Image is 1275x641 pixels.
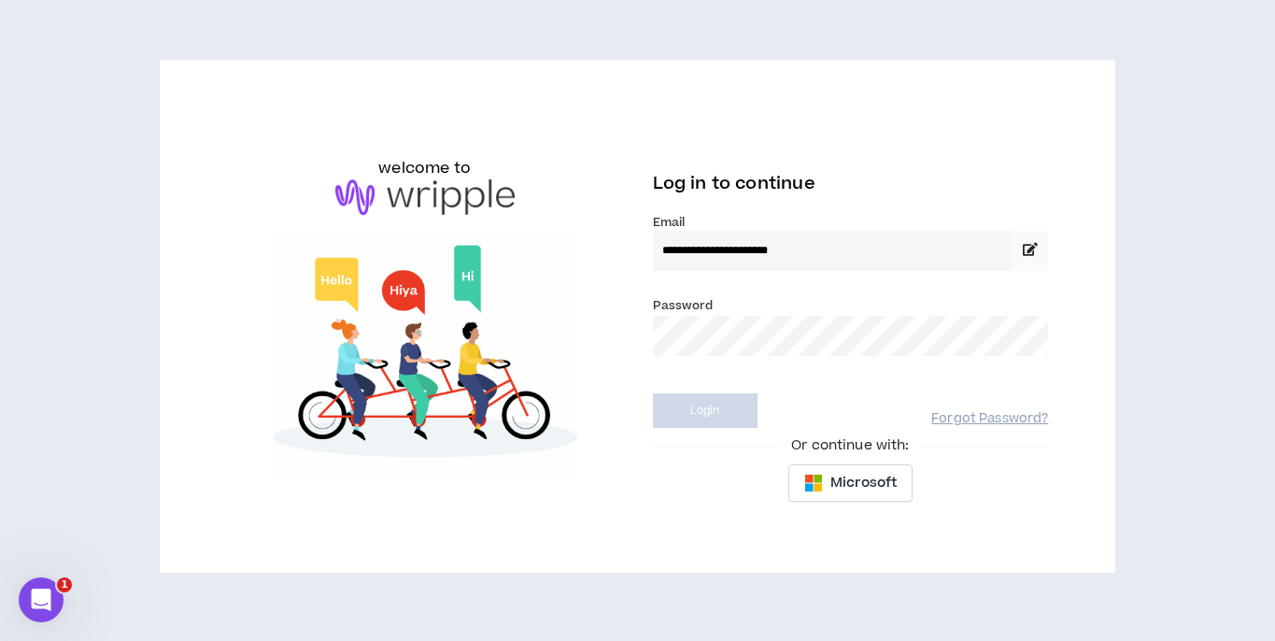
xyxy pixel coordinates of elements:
[653,297,714,314] label: Password
[788,464,913,502] button: Microsoft
[653,393,758,428] button: Login
[57,577,72,592] span: 1
[778,435,922,456] span: Or continue with:
[335,179,515,215] img: logo-brand.png
[378,157,471,179] h6: welcome to
[653,214,1049,231] label: Email
[830,473,897,493] span: Microsoft
[653,172,815,195] span: Log in to continue
[931,410,1048,428] a: Forgot Password?
[227,234,623,477] img: Welcome to Wripple
[19,577,64,622] iframe: Intercom live chat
